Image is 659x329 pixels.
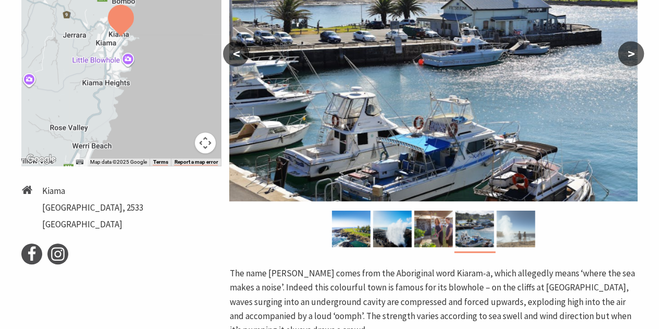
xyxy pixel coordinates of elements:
a: Report a map error [174,159,218,165]
a: Open this area in Google Maps (opens a new window) [24,152,58,166]
button: Map camera controls [195,132,216,153]
span: Map data ©2025 Google [90,159,146,165]
li: [GEOGRAPHIC_DATA] [42,217,143,231]
img: Blowhole Point Kiama - Rockpool [332,211,370,247]
li: [GEOGRAPHIC_DATA], 2533 [42,201,143,215]
button: Keyboard shortcuts [76,159,83,166]
img: Farmers Market Each Wednesday @ Surf Beach [414,211,453,247]
button: > [618,41,644,66]
img: Little Blowhole on a north east wind [496,211,535,247]
img: Kiama Blowhole on a South Easterly Wind [373,211,412,247]
a: Terms (opens in new tab) [153,159,168,165]
img: Kiama Harbour [455,211,494,247]
button: < [223,41,249,66]
li: Kiama [42,184,143,198]
img: Google [24,152,58,166]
